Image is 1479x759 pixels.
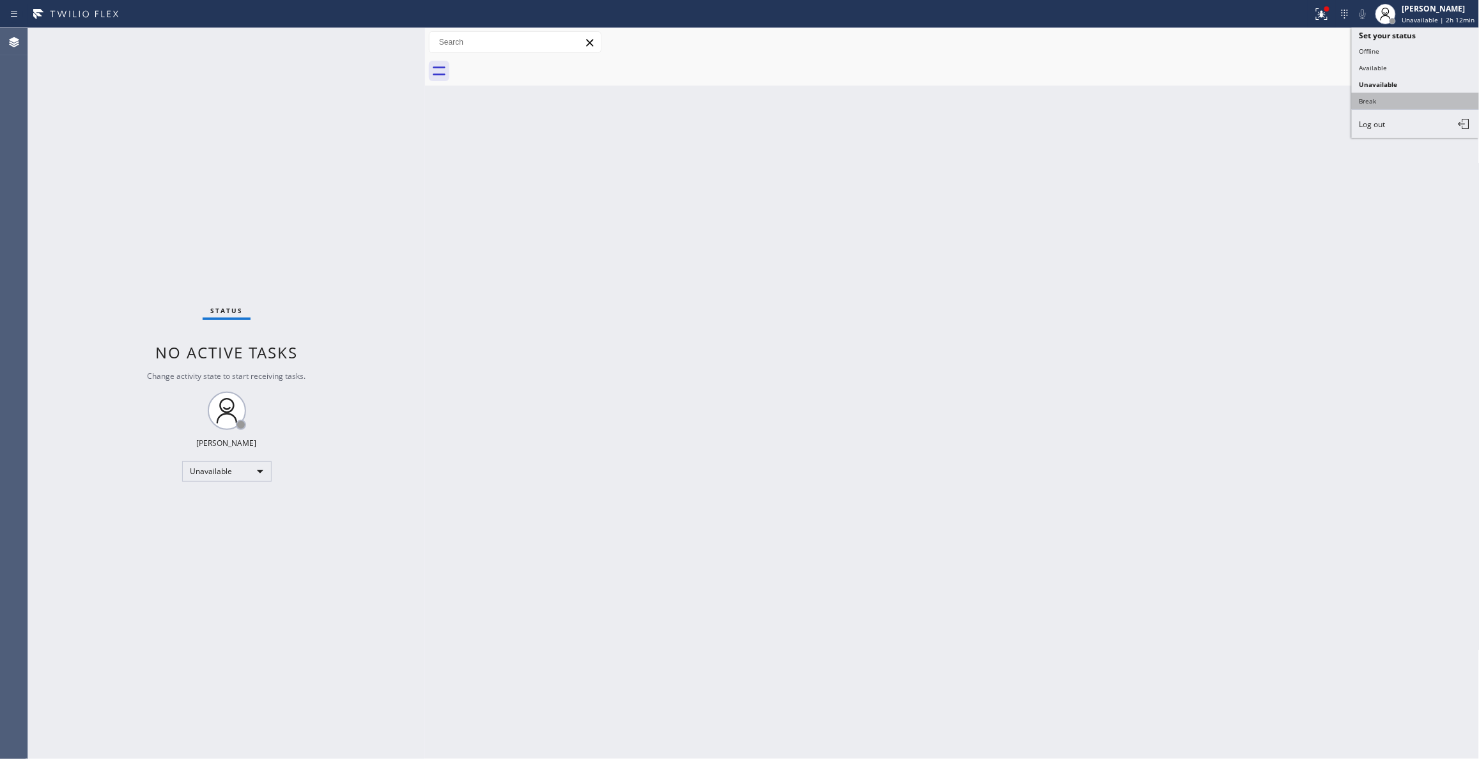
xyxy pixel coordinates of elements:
[1354,5,1372,23] button: Mute
[155,342,298,363] span: No active tasks
[210,306,243,315] span: Status
[430,32,601,52] input: Search
[197,438,257,448] div: [PERSON_NAME]
[148,371,306,381] span: Change activity state to start receiving tasks.
[1402,15,1475,24] span: Unavailable | 2h 12min
[1402,3,1475,14] div: [PERSON_NAME]
[182,461,272,482] div: Unavailable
